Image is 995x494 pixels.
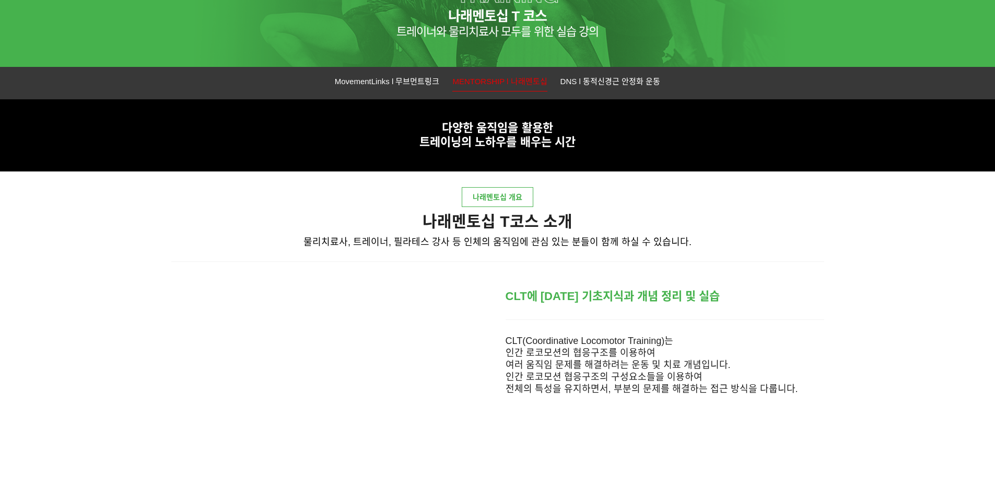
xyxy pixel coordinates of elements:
a: MENTORSHIP l 나래멘토십 [452,75,547,91]
strong: 나래멘토십 T 코스 [448,8,546,24]
strong: 는 [541,135,552,148]
span: 전체의 특성을 유지하면서, 부분의 문제를 해결하는 접근 방식을 다룹니다. [506,384,798,394]
span: 트레이너와 물리치료사 모두를 위한 실습 강의 [396,25,599,38]
a: 나래멘토십 개요 [462,187,533,207]
span: 트레이닝의 노하우를 배 [419,135,530,148]
strong: 나래멘토십 T코스 소개 [423,213,572,230]
span: CLT에 [DATE] 기초지식과 개념 정리 및 실습 [506,290,720,303]
span: MENTORSHIP l 나래멘토십 [452,77,547,86]
span: 여러 움직임 문제를 해결하려는 운동 및 치료 개념입니다. [506,360,731,370]
strong: 우 [531,135,541,148]
span: 인간 로코모션 협응구조의 구성요소들을 이용하여 [506,372,703,382]
a: MovementLinks l 무브먼트링크 [335,75,440,91]
span: 다양한 움직임을 활용한 [442,121,553,134]
span: 물리치료사, 트레이너, 필라테스 강사 등 인체의 움직임에 관심 있는 분들이 함께 하실 수 있습니다. [303,237,692,247]
span: DNS l 동적신경근 안정화 운동 [560,77,661,86]
span: 인간 로코모션의 협응구조를 이용하여 [506,348,655,358]
span: MovementLinks l 무브먼트링크 [335,77,440,86]
span: CLT(Coordinative Locomotor Training)는 [506,336,674,346]
strong: 시간 [555,135,576,148]
a: DNS l 동적신경근 안정화 운동 [560,75,661,91]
